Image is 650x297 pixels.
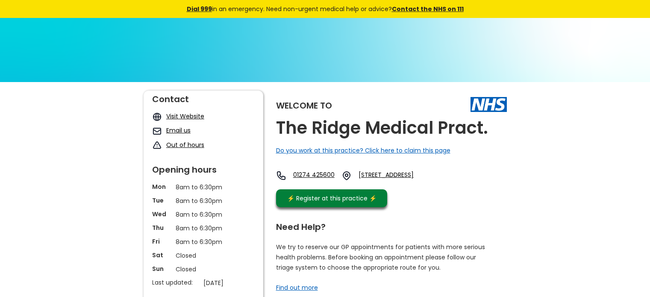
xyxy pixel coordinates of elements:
[166,112,204,121] a: Visit Website
[152,196,171,205] p: Tue
[203,278,259,288] p: [DATE]
[152,141,162,150] img: exclamation icon
[152,91,255,103] div: Contact
[152,161,255,174] div: Opening hours
[176,196,231,206] p: 8am to 6:30pm
[152,210,171,218] p: Wed
[166,126,191,135] a: Email us
[129,4,522,14] div: in an emergency. Need non-urgent medical help or advice?
[276,171,286,181] img: telephone icon
[276,189,387,207] a: ⚡️ Register at this practice ⚡️
[152,251,171,259] p: Sat
[293,171,335,181] a: 01274 425600
[276,146,450,155] a: Do you work at this practice? Click here to claim this page
[166,141,204,149] a: Out of hours
[276,218,498,231] div: Need Help?
[176,223,231,233] p: 8am to 6:30pm
[187,5,212,13] a: Dial 999
[152,223,171,232] p: Thu
[276,242,485,273] p: We try to reserve our GP appointments for patients with more serious health problems. Before book...
[176,265,231,274] p: Closed
[176,237,231,247] p: 8am to 6:30pm
[283,194,381,203] div: ⚡️ Register at this practice ⚡️
[152,126,162,136] img: mail icon
[276,283,318,292] a: Find out more
[392,5,464,13] a: Contact the NHS on 111
[152,265,171,273] p: Sun
[152,278,199,287] p: Last updated:
[341,171,352,181] img: practice location icon
[152,237,171,246] p: Fri
[176,182,231,192] p: 8am to 6:30pm
[276,118,488,138] h2: The Ridge Medical Pract.
[176,210,231,219] p: 8am to 6:30pm
[152,182,171,191] p: Mon
[471,97,507,112] img: The NHS logo
[176,251,231,260] p: Closed
[152,112,162,122] img: globe icon
[359,171,441,181] a: [STREET_ADDRESS]
[276,101,332,110] div: Welcome to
